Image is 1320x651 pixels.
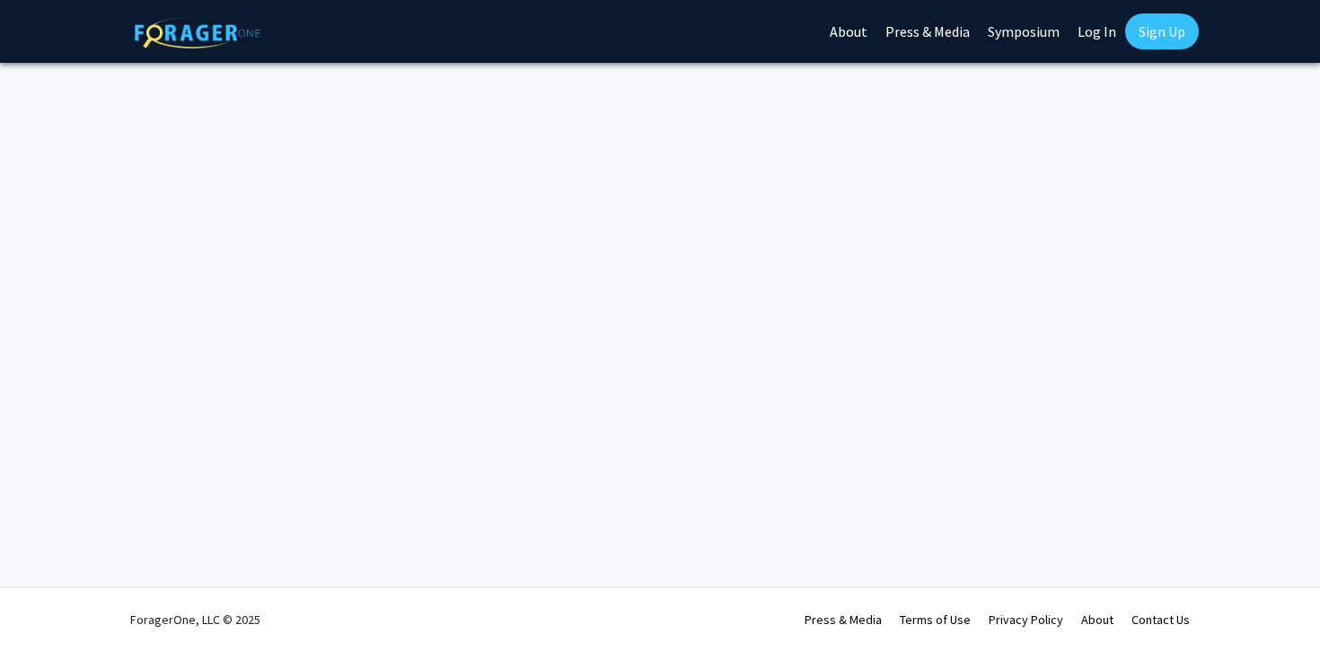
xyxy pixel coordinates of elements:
a: Sign Up [1125,13,1199,49]
a: Contact Us [1131,611,1190,628]
a: About [1081,611,1113,628]
a: Privacy Policy [989,611,1063,628]
img: ForagerOne Logo [135,17,260,48]
a: Press & Media [805,611,882,628]
div: ForagerOne, LLC © 2025 [130,588,260,651]
a: Terms of Use [900,611,971,628]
